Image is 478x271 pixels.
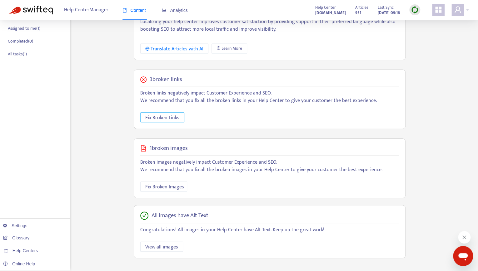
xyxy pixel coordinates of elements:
a: [DOMAIN_NAME] [315,9,346,16]
span: file-image [140,145,147,151]
h5: All images have Alt Text [152,212,208,219]
span: Analytics [162,8,188,13]
a: Online Help [3,261,35,266]
button: Fix Broken Images [140,182,187,192]
span: Learn More [222,45,242,52]
span: close-circle [140,76,147,83]
h5: 3 broken links [150,76,182,83]
span: Articles [355,4,368,11]
img: Swifteq [9,6,53,14]
span: View all images [145,243,178,251]
p: All tasks ( 1 ) [8,51,27,57]
a: Glossary [3,235,29,240]
span: user [454,6,461,13]
span: Fix Broken Images [145,183,184,191]
span: Help Centers [12,248,38,253]
p: Broken links negatively impact Customer Experience and SEO. We recommend that you fix all the bro... [140,89,399,105]
h5: 1 broken images [150,145,188,152]
div: Translate Articles with AI [145,45,204,53]
iframe: Button to launch messaging window [453,246,473,266]
span: Last Sync [378,4,394,11]
p: Broken images negatively impact Customer Experience and SEO. We recommend that you fix all the br... [140,159,399,174]
span: Help Center [315,4,336,11]
strong: [DATE] 09:16 [378,9,400,16]
span: Fix Broken Links [145,114,179,122]
span: check-circle [140,212,148,220]
button: View all images [140,242,183,252]
a: Learn More [212,43,247,54]
span: Content [122,8,146,13]
iframe: Close message [458,231,471,243]
button: Translate Articles with AI [140,43,209,54]
span: area-chart [162,8,167,13]
span: book [122,8,127,13]
a: Settings [3,223,27,228]
button: Fix Broken Links [140,112,184,122]
p: Completed ( 0 ) [8,38,33,44]
img: sync.dc5367851b00ba804db3.png [411,6,419,14]
span: Help Center Manager [64,4,108,16]
span: appstore [435,6,442,13]
p: Localizing your help center improves customer satisfaction by providing support in their preferre... [140,18,399,33]
p: Congratulations! All images in your Help Center have Alt Text. Keep up the great work! [140,226,399,234]
strong: 951 [355,9,361,16]
p: Assigned to me ( 1 ) [8,25,40,32]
